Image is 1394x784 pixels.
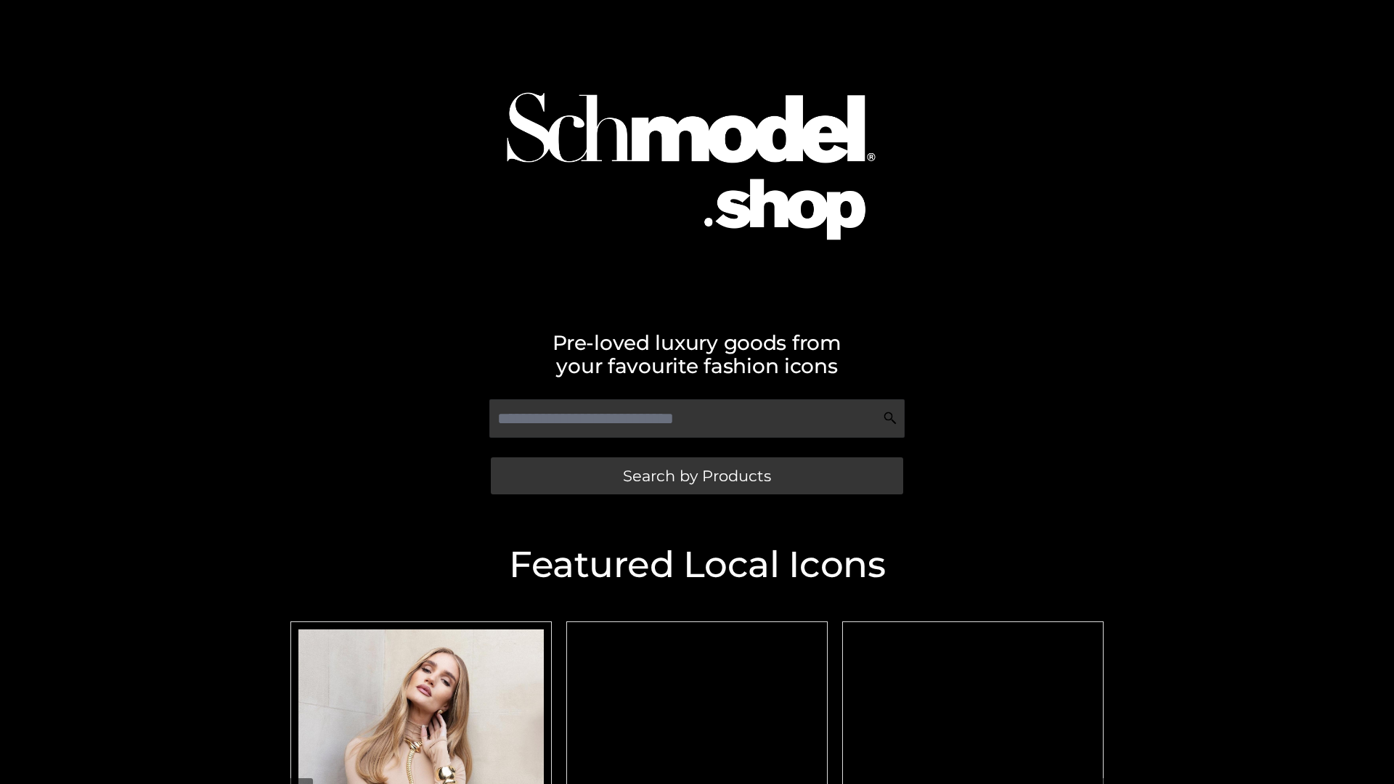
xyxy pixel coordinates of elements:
span: Search by Products [623,468,771,483]
h2: Pre-loved luxury goods from your favourite fashion icons [283,331,1111,377]
a: Search by Products [491,457,903,494]
h2: Featured Local Icons​ [283,547,1111,583]
img: Search Icon [883,411,897,425]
